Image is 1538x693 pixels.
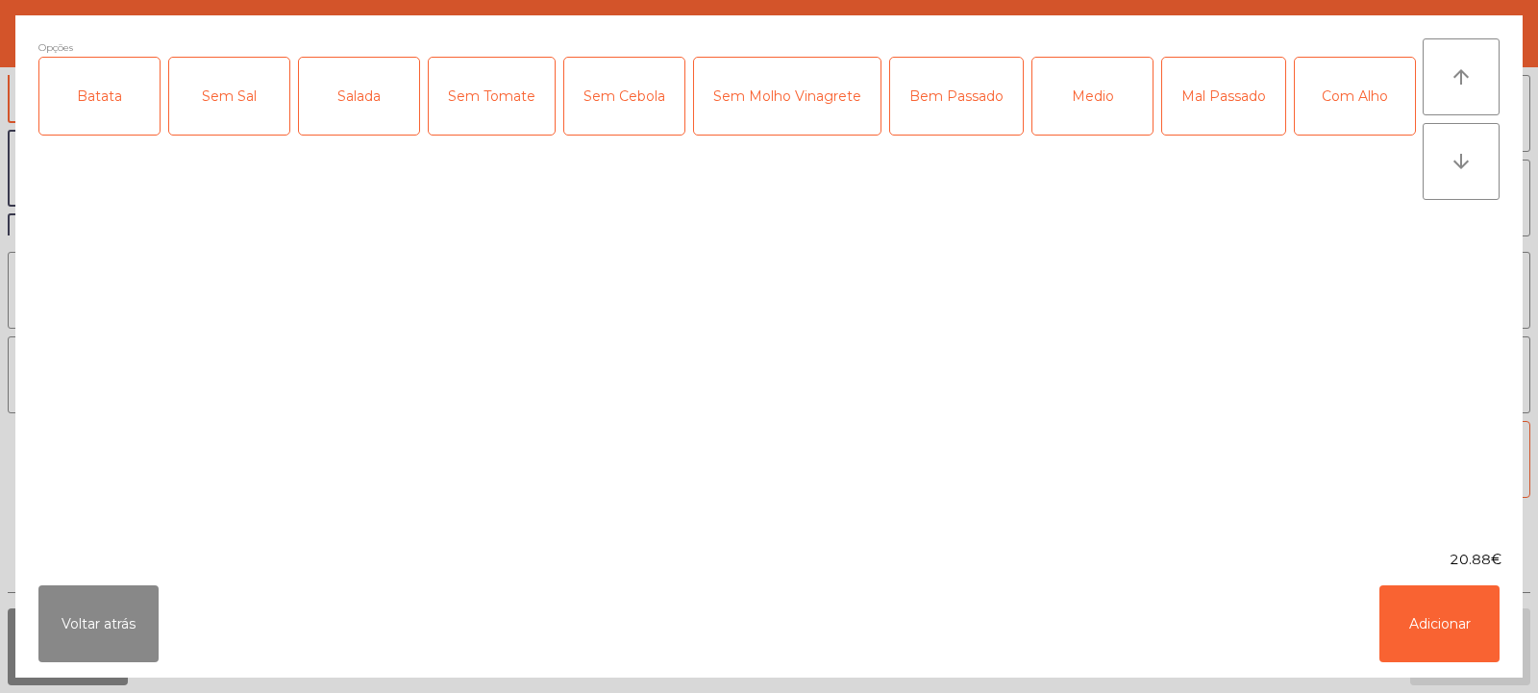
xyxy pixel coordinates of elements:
div: Bem Passado [890,58,1023,135]
div: Com Alho [1295,58,1415,135]
div: Mal Passado [1162,58,1285,135]
button: arrow_upward [1423,38,1500,115]
div: Batata [39,58,160,135]
div: Sem Tomate [429,58,555,135]
div: 20.88€ [15,550,1523,570]
button: arrow_downward [1423,123,1500,200]
div: Salada [299,58,419,135]
div: Sem Cebola [564,58,684,135]
div: Sem Sal [169,58,289,135]
button: Voltar atrás [38,585,159,662]
button: Adicionar [1379,585,1500,662]
i: arrow_upward [1450,65,1473,88]
span: Opções [38,38,73,57]
i: arrow_downward [1450,150,1473,173]
div: Sem Molho Vinagrete [694,58,881,135]
div: Medio [1032,58,1153,135]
